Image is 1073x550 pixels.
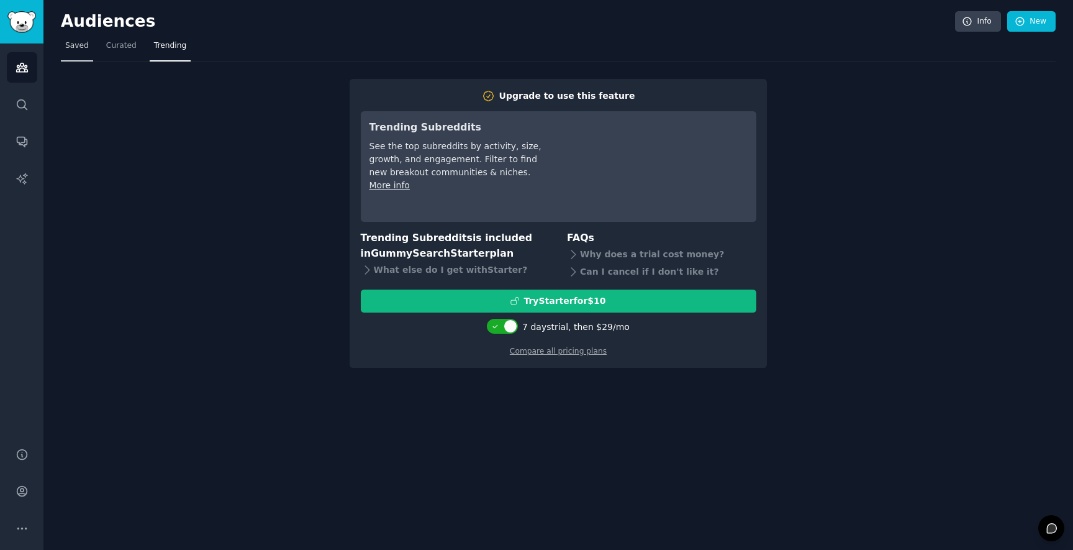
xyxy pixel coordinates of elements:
a: Trending [150,36,191,62]
a: More info [369,180,410,190]
h3: FAQs [567,231,756,246]
h3: Trending Subreddits [369,120,544,135]
div: See the top subreddits by activity, size, growth, and engagement. Filter to find new breakout com... [369,140,544,179]
a: Info [955,11,1001,32]
iframe: YouTube video player [561,120,748,213]
h2: Audiences [61,12,955,32]
a: Curated [102,36,141,62]
h3: Trending Subreddits is included in plan [361,231,550,261]
button: TryStarterfor$10 [361,290,756,313]
div: Upgrade to use this feature [499,89,635,103]
div: Try Starter for $10 [523,295,605,308]
span: Trending [154,40,186,52]
div: 7 days trial, then $ 29 /mo [522,321,630,334]
a: Compare all pricing plans [510,347,607,355]
a: New [1007,11,1056,32]
div: Can I cancel if I don't like it? [567,264,756,281]
div: Why does a trial cost money? [567,246,756,264]
span: GummySearch Starter [371,247,489,259]
span: Saved [65,40,89,52]
span: Curated [106,40,137,52]
a: Saved [61,36,93,62]
div: What else do I get with Starter ? [361,261,550,278]
img: GummySearch logo [7,11,36,33]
